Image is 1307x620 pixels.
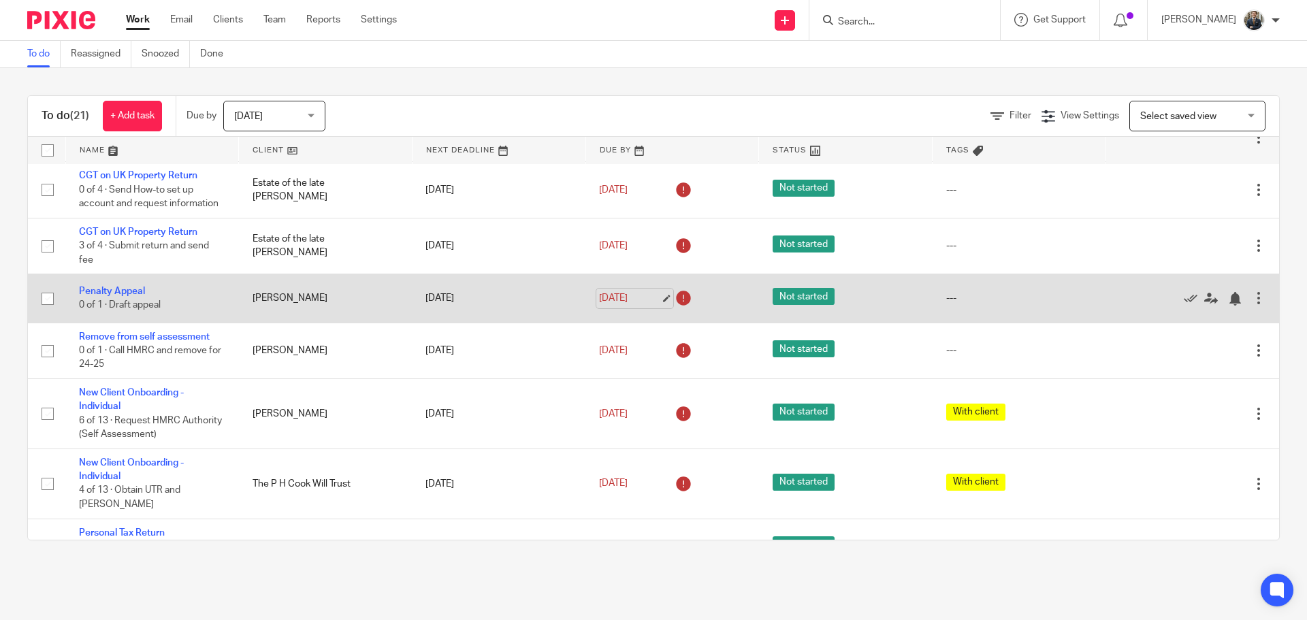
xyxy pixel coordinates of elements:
span: [DATE] [599,409,628,419]
td: Estate of the late [PERSON_NAME] [239,162,413,218]
p: Due by [187,109,216,123]
span: Not started [773,404,835,421]
span: [DATE] [599,346,628,355]
h1: To do [42,109,89,123]
td: [DATE] [412,519,585,574]
span: [DATE] [599,185,628,195]
span: With client [946,474,1005,491]
span: Not started [773,474,835,491]
a: Reassigned [71,41,131,67]
span: (21) [70,110,89,121]
div: --- [946,183,1093,197]
a: Remove from self assessment [79,332,210,342]
a: Mark as done [1184,291,1204,305]
td: [DATE] [412,448,585,519]
a: Team [263,13,286,27]
span: With client [946,404,1005,421]
a: New Client Onboarding - Individual [79,458,184,481]
span: Get Support [1033,15,1086,25]
td: [DATE] [412,274,585,323]
span: 0 of 1 · Draft appeal [79,301,161,310]
td: [DATE] [412,162,585,218]
span: Filter [1010,111,1031,120]
a: CGT on UK Property Return [79,171,197,180]
span: 4 of 13 · Obtain UTR and [PERSON_NAME] [79,486,180,510]
span: Not started [773,536,835,553]
span: Not started [773,235,835,252]
td: [PERSON_NAME] [239,323,413,378]
input: Search [837,16,959,29]
a: Clients [213,13,243,27]
span: Not started [773,340,835,357]
span: Tags [946,146,969,154]
td: The P H Cook Will Trust [239,448,413,519]
span: Not started [773,288,835,305]
p: [PERSON_NAME] [1161,13,1236,27]
td: [PERSON_NAME] [239,274,413,323]
span: 0 of 1 · Call HMRC and remove for 24-25 [79,346,221,370]
a: Snoozed [142,41,190,67]
td: [DATE] [412,379,585,449]
td: [DATE] [412,218,585,274]
div: --- [946,344,1093,357]
span: Not started [773,180,835,197]
a: Settings [361,13,397,27]
span: [DATE] [234,112,263,121]
span: 6 of 13 · Request HMRC Authority (Self Assessment) [79,416,222,440]
span: 3 of 4 · Submit return and send fee [79,241,209,265]
span: [DATE] [599,479,628,489]
a: Email [170,13,193,27]
span: 0 of 4 · Send How-to set up account and request information [79,185,219,209]
a: Done [200,41,233,67]
a: Work [126,13,150,27]
span: View Settings [1061,111,1119,120]
img: Headshot.jpg [1243,10,1265,31]
div: --- [946,291,1093,305]
a: New Client Onboarding - Individual [79,388,184,411]
a: + Add task [103,101,162,131]
a: To do [27,41,61,67]
span: Select saved view [1140,112,1216,121]
a: Personal Tax Return [79,528,165,538]
td: Estate of the late [PERSON_NAME] [239,218,413,274]
a: CGT on UK Property Return [79,227,197,237]
td: [DATE] [412,323,585,378]
a: Penalty Appeal [79,287,145,296]
span: [DATE] [599,241,628,250]
img: Pixie [27,11,95,29]
a: Reports [306,13,340,27]
td: [PERSON_NAME] [239,519,413,574]
div: --- [946,239,1093,252]
td: [PERSON_NAME] [239,379,413,449]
